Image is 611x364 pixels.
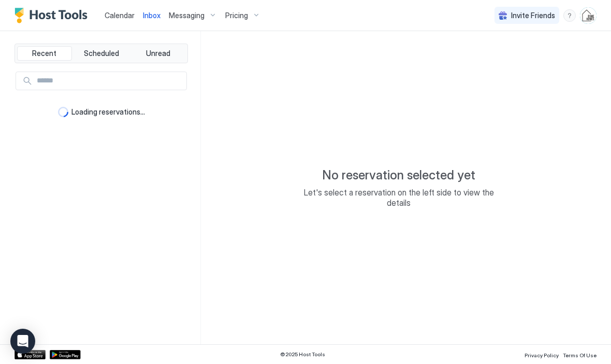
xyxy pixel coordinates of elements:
a: Inbox [143,10,161,21]
span: Terms Of Use [563,352,597,358]
a: Privacy Policy [525,349,559,360]
span: Loading reservations... [71,107,145,117]
button: Unread [130,46,185,61]
a: Terms Of Use [563,349,597,360]
span: Inbox [143,11,161,20]
input: Input Field [33,72,186,90]
span: No reservation selected yet [322,167,475,183]
a: Calendar [105,10,135,21]
span: Messaging [169,11,205,20]
span: © 2025 Host Tools [280,351,325,358]
a: App Store [14,350,46,359]
button: Recent [17,46,72,61]
span: Recent [32,49,56,58]
span: Calendar [105,11,135,20]
div: menu [563,9,576,22]
span: Pricing [225,11,248,20]
span: Privacy Policy [525,352,559,358]
button: Scheduled [74,46,129,61]
div: User profile [580,7,597,24]
span: Let's select a reservation on the left side to view the details [295,187,502,208]
div: loading [58,107,68,117]
a: Google Play Store [50,350,81,359]
span: Unread [146,49,170,58]
span: Invite Friends [511,11,555,20]
a: Host Tools Logo [14,8,92,23]
span: Scheduled [84,49,119,58]
div: Open Intercom Messenger [10,329,35,354]
div: tab-group [14,44,188,63]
